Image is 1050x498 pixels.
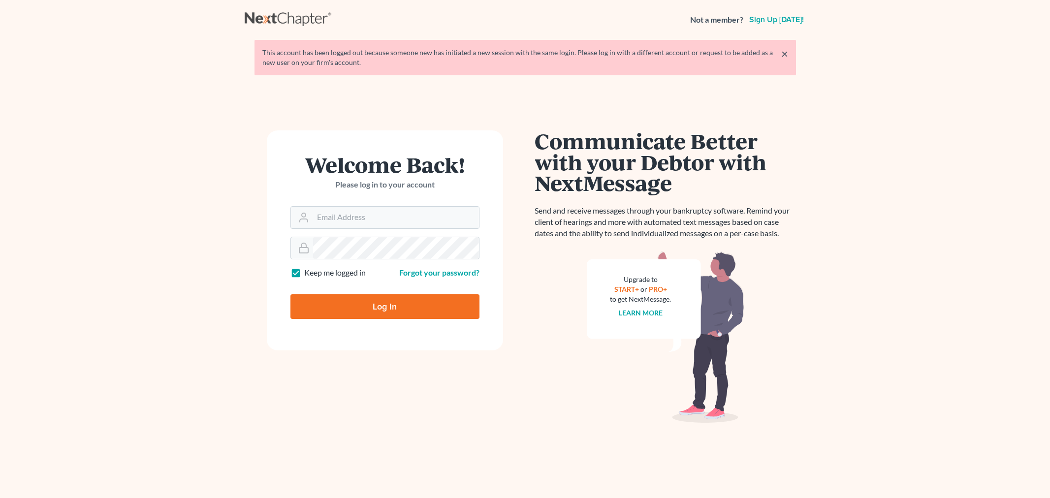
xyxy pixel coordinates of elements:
strong: Not a member? [690,14,743,26]
span: or [640,285,647,293]
input: Log In [290,294,479,319]
a: × [781,48,788,60]
a: Sign up [DATE]! [747,16,806,24]
div: This account has been logged out because someone new has initiated a new session with the same lo... [262,48,788,67]
a: Learn more [619,309,663,317]
a: PRO+ [649,285,667,293]
h1: Welcome Back! [290,154,479,175]
p: Send and receive messages through your bankruptcy software. Remind your client of hearings and mo... [535,205,796,239]
h1: Communicate Better with your Debtor with NextMessage [535,130,796,193]
div: to get NextMessage. [610,294,671,304]
div: Upgrade to [610,275,671,284]
label: Keep me logged in [304,267,366,279]
a: START+ [614,285,639,293]
img: nextmessage_bg-59042aed3d76b12b5cd301f8e5b87938c9018125f34e5fa2b7a6b67550977c72.svg [587,251,744,423]
input: Email Address [313,207,479,228]
a: Forgot your password? [399,268,479,277]
p: Please log in to your account [290,179,479,190]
